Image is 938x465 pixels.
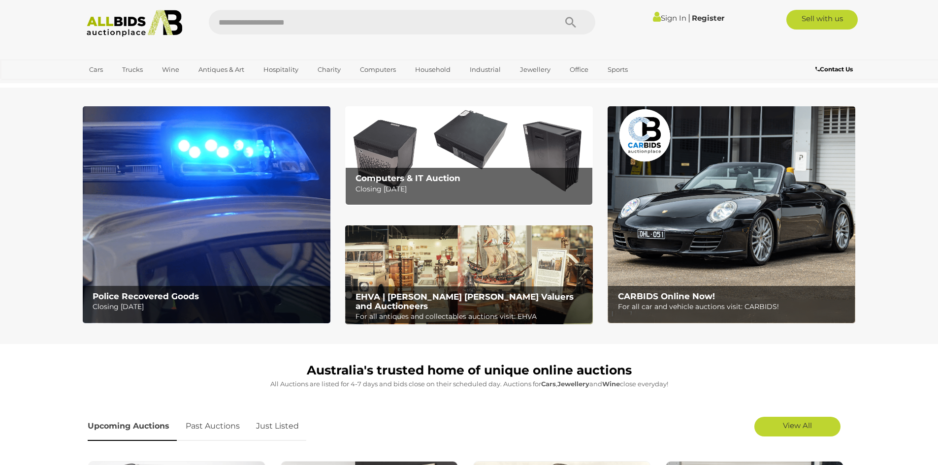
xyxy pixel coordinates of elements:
img: EHVA | Evans Hastings Valuers and Auctioneers [345,225,593,325]
b: Contact Us [815,65,853,73]
a: Computers [354,62,402,78]
a: [GEOGRAPHIC_DATA] [83,78,165,94]
a: Just Listed [249,412,306,441]
strong: Cars [541,380,556,388]
b: Computers & IT Auction [356,173,460,183]
p: For all car and vehicle auctions visit: CARBIDS! [618,301,850,313]
a: Household [409,62,457,78]
a: Charity [311,62,347,78]
strong: Jewellery [557,380,589,388]
a: EHVA | Evans Hastings Valuers and Auctioneers EHVA | [PERSON_NAME] [PERSON_NAME] Valuers and Auct... [345,225,593,325]
p: All Auctions are listed for 4-7 days and bids close on their scheduled day. Auctions for , and cl... [88,378,851,390]
p: Closing [DATE] [93,301,324,313]
span: View All [783,421,812,430]
b: EHVA | [PERSON_NAME] [PERSON_NAME] Valuers and Auctioneers [356,292,574,311]
img: Computers & IT Auction [345,106,593,205]
a: Hospitality [257,62,305,78]
a: Sports [601,62,634,78]
a: Upcoming Auctions [88,412,177,441]
a: Office [563,62,595,78]
a: Cars [83,62,109,78]
img: Police Recovered Goods [83,106,330,323]
a: Sign In [653,13,686,23]
a: CARBIDS Online Now! CARBIDS Online Now! For all car and vehicle auctions visit: CARBIDS! [608,106,855,323]
h1: Australia's trusted home of unique online auctions [88,364,851,377]
p: For all antiques and collectables auctions visit: EHVA [356,310,587,323]
a: View All [754,417,841,436]
a: Register [692,13,724,23]
a: Jewellery [514,62,557,78]
a: Trucks [116,62,149,78]
b: CARBIDS Online Now! [618,291,715,301]
strong: Wine [602,380,620,388]
a: Sell with us [786,10,858,30]
img: Allbids.com.au [81,10,188,37]
span: | [688,12,690,23]
a: Wine [156,62,186,78]
p: Closing [DATE] [356,183,587,195]
a: Industrial [463,62,507,78]
a: Antiques & Art [192,62,251,78]
a: Police Recovered Goods Police Recovered Goods Closing [DATE] [83,106,330,323]
a: Past Auctions [178,412,247,441]
button: Search [546,10,595,34]
img: CARBIDS Online Now! [608,106,855,323]
a: Computers & IT Auction Computers & IT Auction Closing [DATE] [345,106,593,205]
b: Police Recovered Goods [93,291,199,301]
a: Contact Us [815,64,855,75]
